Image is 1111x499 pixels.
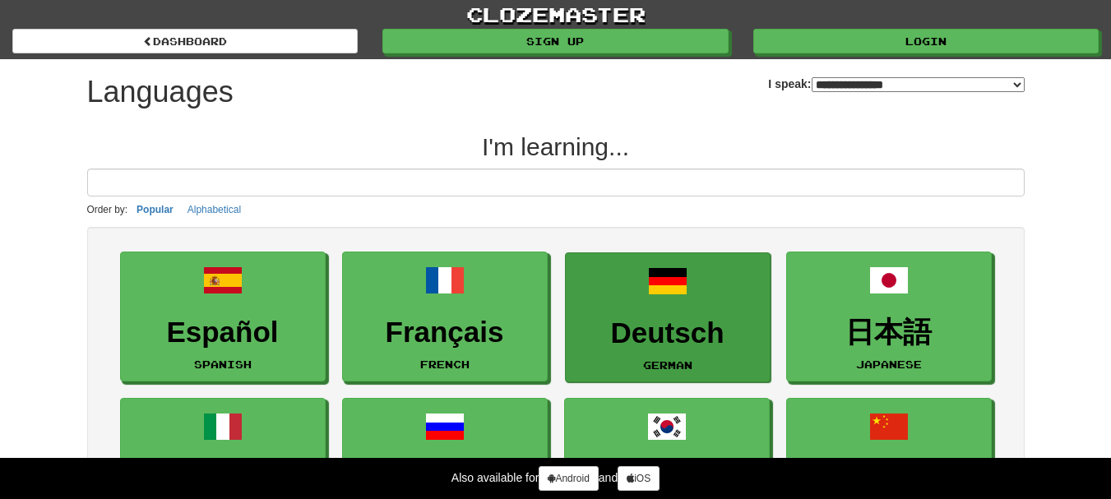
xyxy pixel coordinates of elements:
small: German [643,359,692,371]
a: FrançaisFrench [342,252,548,382]
a: Login [753,29,1099,53]
button: Popular [132,201,178,219]
a: iOS [618,466,660,491]
small: Spanish [194,358,252,370]
h3: Français [351,316,539,349]
a: EspañolSpanish [120,252,326,382]
a: DeutschGerman [565,252,771,383]
h2: I'm learning... [87,133,1025,160]
a: 日本語Japanese [786,252,992,382]
small: Order by: [87,204,128,215]
a: dashboard [12,29,358,53]
select: I speak: [812,77,1025,92]
h3: Deutsch [574,317,761,349]
h1: Languages [87,76,234,109]
small: Japanese [856,358,922,370]
a: Android [539,466,598,491]
a: Sign up [382,29,728,53]
h3: 日本語 [795,316,983,349]
h3: Español [129,316,317,349]
button: Alphabetical [183,201,246,219]
small: French [420,358,470,370]
label: I speak: [768,76,1024,92]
